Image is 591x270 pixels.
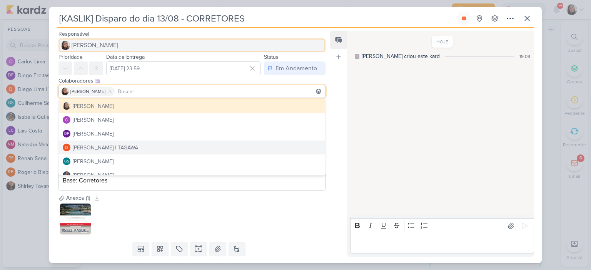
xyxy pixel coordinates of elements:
label: Responsável [58,31,89,37]
div: [PERSON_NAME] | TAGAWA [73,144,138,152]
div: [PERSON_NAME] [73,130,114,138]
span: [PERSON_NAME] [70,88,105,95]
img: Sharlene Khoury [61,41,70,50]
div: [PERSON_NAME] [73,171,114,179]
button: [PERSON_NAME] [58,38,326,52]
button: [PERSON_NAME] [59,99,325,113]
label: Data de Entrega [106,54,145,60]
div: Parar relógio [461,15,467,22]
button: DF [PERSON_NAME] [59,127,325,141]
button: GS [PERSON_NAME] [59,154,325,168]
div: Diego Freitas [63,130,70,137]
div: Anexos (1) [66,194,90,202]
div: [PERSON_NAME] [73,116,114,124]
button: [PERSON_NAME] [59,113,325,127]
button: [PERSON_NAME] [59,168,325,182]
div: [PERSON_NAME] [73,157,114,166]
div: Editor toolbar [350,218,534,233]
div: Colaboradores [58,77,326,85]
label: Prioridade [58,54,83,60]
img: Diego Lima | TAGAWA [63,144,70,151]
p: Base: Corretores [63,176,321,185]
button: [PERSON_NAME] | TAGAWA [59,141,325,154]
input: Select a date [106,61,261,75]
span: [PERSON_NAME] [72,41,118,50]
img: i4UHxbHeNr2IY5vZmkIh12EJbZ9H9I-metaMTE1MzMyX0tBU0xJSyBfIEUtTUFJTCBNS1QgXyBLQVNMSUsgSUJJUkFQVUVSQS... [60,204,91,234]
div: [PERSON_NAME] [73,102,114,110]
div: 115332_KASLIK _ E-MAIL MKT _ KASLIK IBIRAPUERA _ BASE CORRETOR _ VENDAS RÁPIDAS _ COMISSÕES EXPRE... [60,227,91,234]
label: Status [264,54,279,60]
button: Em Andamento [264,61,326,75]
p: GS [64,160,69,164]
div: Em Andamento [275,64,317,73]
p: DF [64,132,69,136]
img: Sharlene Khoury [63,102,70,110]
div: 19:09 [519,53,530,60]
div: Guilherme Santos [63,157,70,165]
img: Isabella Gutierres [63,171,70,179]
input: Buscar [116,87,324,96]
img: Carlos Lima [63,116,70,124]
input: Kard Sem Título [57,12,456,25]
div: [PERSON_NAME] criou este kard [362,52,440,60]
img: Sharlene Khoury [61,88,69,95]
div: Editor editing area: main [350,233,534,254]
